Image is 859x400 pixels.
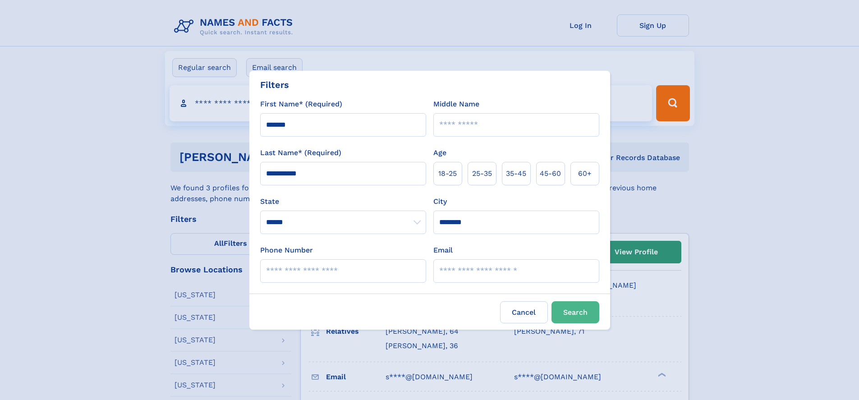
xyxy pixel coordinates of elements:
[433,99,479,110] label: Middle Name
[260,78,289,92] div: Filters
[260,99,342,110] label: First Name* (Required)
[433,147,446,158] label: Age
[438,168,457,179] span: 18‑25
[433,245,453,256] label: Email
[506,168,526,179] span: 35‑45
[500,301,548,323] label: Cancel
[260,245,313,256] label: Phone Number
[551,301,599,323] button: Search
[472,168,492,179] span: 25‑35
[540,168,561,179] span: 45‑60
[260,147,341,158] label: Last Name* (Required)
[433,196,447,207] label: City
[578,168,592,179] span: 60+
[260,196,426,207] label: State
